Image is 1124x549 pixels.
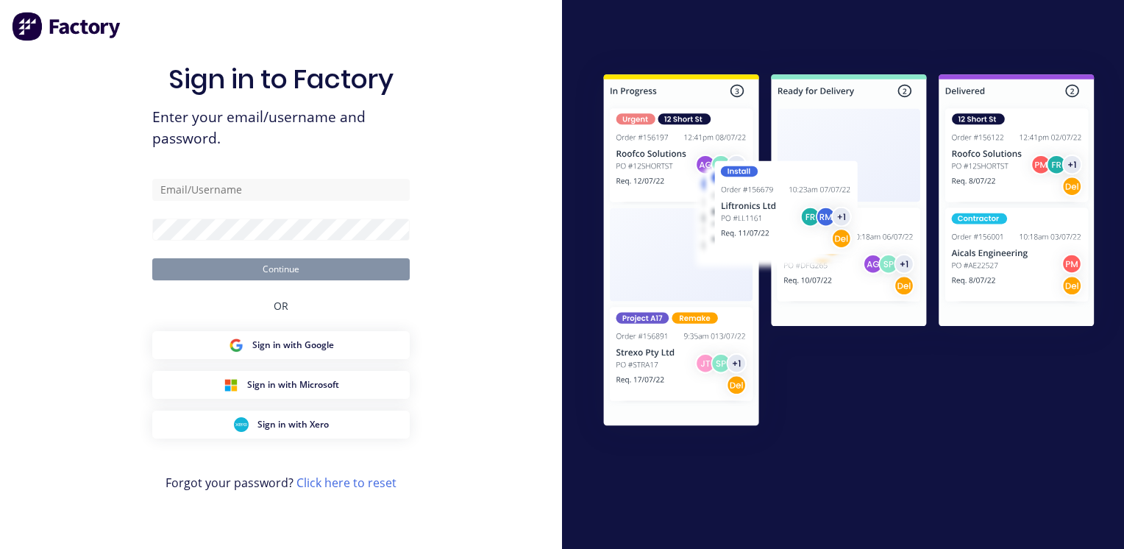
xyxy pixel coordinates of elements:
img: Microsoft Sign in [224,378,238,392]
button: Microsoft Sign inSign in with Microsoft [152,371,410,399]
button: Continue [152,258,410,280]
img: Xero Sign in [234,417,249,432]
span: Sign in with Microsoft [247,378,339,392]
span: Enter your email/username and password. [152,107,410,149]
img: Factory [12,12,122,41]
span: Sign in with Google [252,339,334,352]
h1: Sign in to Factory [168,63,394,95]
input: Email/Username [152,179,410,201]
button: Xero Sign inSign in with Xero [152,411,410,439]
a: Click here to reset [296,475,396,491]
img: Sign in [574,47,1124,458]
span: Sign in with Xero [257,418,329,431]
img: Google Sign in [229,338,243,353]
span: Forgot your password? [166,474,396,492]
button: Google Sign inSign in with Google [152,331,410,359]
div: OR [274,280,288,331]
